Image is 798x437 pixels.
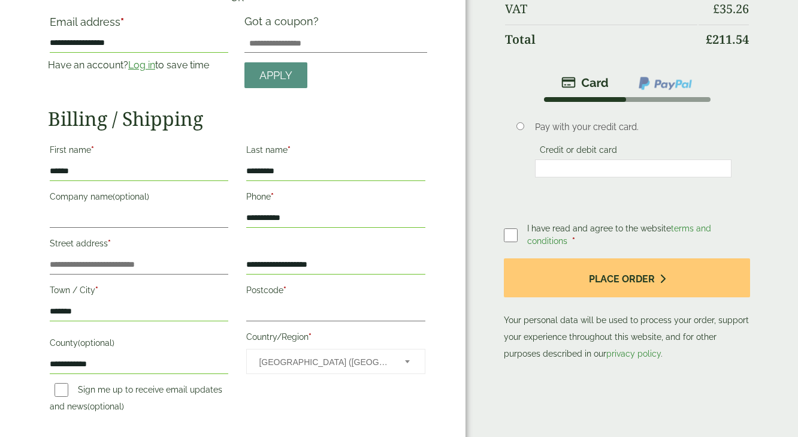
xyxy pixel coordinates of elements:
abbr: required [309,332,312,342]
button: Place order [504,258,750,297]
span: Country/Region [246,349,425,374]
label: Street address [50,235,229,255]
span: (optional) [113,192,149,201]
label: Phone [246,188,425,209]
label: Got a coupon? [244,15,324,34]
label: Credit or debit card [535,145,622,158]
label: Email address [50,17,229,34]
label: Country/Region [246,328,425,349]
p: Your personal data will be used to process your order, support your experience throughout this we... [504,258,750,362]
label: Town / City [50,282,229,302]
label: Postcode [246,282,425,302]
a: Log in [128,59,155,71]
abbr: required [288,145,291,155]
abbr: required [283,285,286,295]
span: (optional) [78,338,114,348]
label: County [50,334,229,355]
span: £ [713,1,720,17]
abbr: required [120,16,124,28]
span: I have read and agree to the website [527,224,711,246]
a: Apply [244,62,307,88]
img: stripe.png [561,76,609,90]
p: Pay with your credit card. [535,120,732,134]
label: Last name [246,141,425,162]
abbr: required [572,236,575,246]
p: Have an account? to save time [48,58,231,73]
abbr: required [95,285,98,295]
label: Sign me up to receive email updates and news [50,385,222,415]
label: Company name [50,188,229,209]
input: Sign me up to receive email updates and news(optional) [55,383,68,397]
label: First name [50,141,229,162]
span: (optional) [87,402,124,411]
bdi: 35.26 [713,1,749,17]
bdi: 211.54 [706,31,749,47]
a: privacy policy [606,349,661,358]
span: £ [706,31,712,47]
img: ppcp-gateway.png [637,76,693,91]
abbr: required [271,192,274,201]
iframe: Secure card payment input frame [539,163,729,174]
abbr: required [108,239,111,248]
abbr: required [91,145,94,155]
h2: Billing / Shipping [48,107,427,130]
span: Apply [259,69,292,82]
span: United Kingdom (UK) [259,349,389,375]
th: Total [505,25,697,54]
